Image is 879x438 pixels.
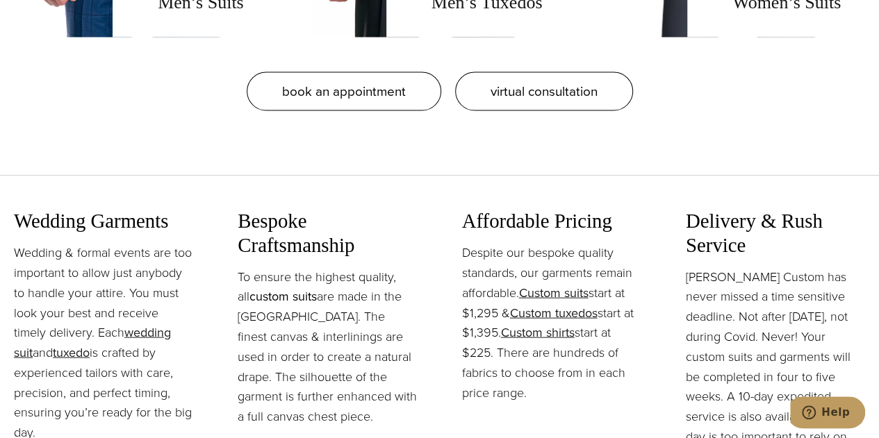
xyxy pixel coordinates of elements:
a: Custom shirts [501,323,575,342]
h3: Affordable Pricing [462,209,641,233]
p: To ensure the highest quality, all are made in the [GEOGRAPHIC_DATA]. The finest canvas & interli... [238,267,417,427]
h3: Bespoke Craftsmanship [238,209,417,257]
p: Despite our bespoke quality standards, our garments remain affordable. start at $1,295 & start at... [462,243,641,403]
a: book an appointment [247,72,441,111]
a: Custom tuxedos [510,304,598,322]
a: Custom suits [519,284,589,302]
iframe: Opens a widget where you can chat to one of our agents [790,396,865,431]
h3: Wedding Garments [14,209,193,233]
a: custom suits [249,287,317,305]
span: book an appointment [282,81,406,101]
a: tuxedo [53,344,90,362]
a: virtual consultation [455,72,633,111]
span: virtual consultation [491,81,598,101]
h3: Delivery & Rush Service [686,209,865,257]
